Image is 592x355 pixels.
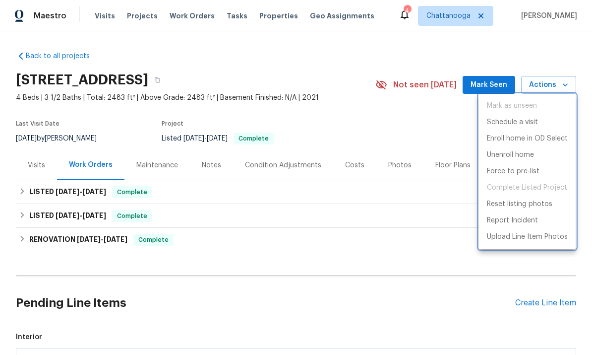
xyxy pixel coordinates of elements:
[487,199,552,210] p: Reset listing photos
[487,150,534,160] p: Unenroll home
[487,232,568,242] p: Upload Line Item Photos
[487,134,568,144] p: Enroll home in OD Select
[487,215,538,226] p: Report Incident
[487,117,538,128] p: Schedule a visit
[479,180,576,196] span: Project is already completed
[487,166,539,177] p: Force to pre-list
